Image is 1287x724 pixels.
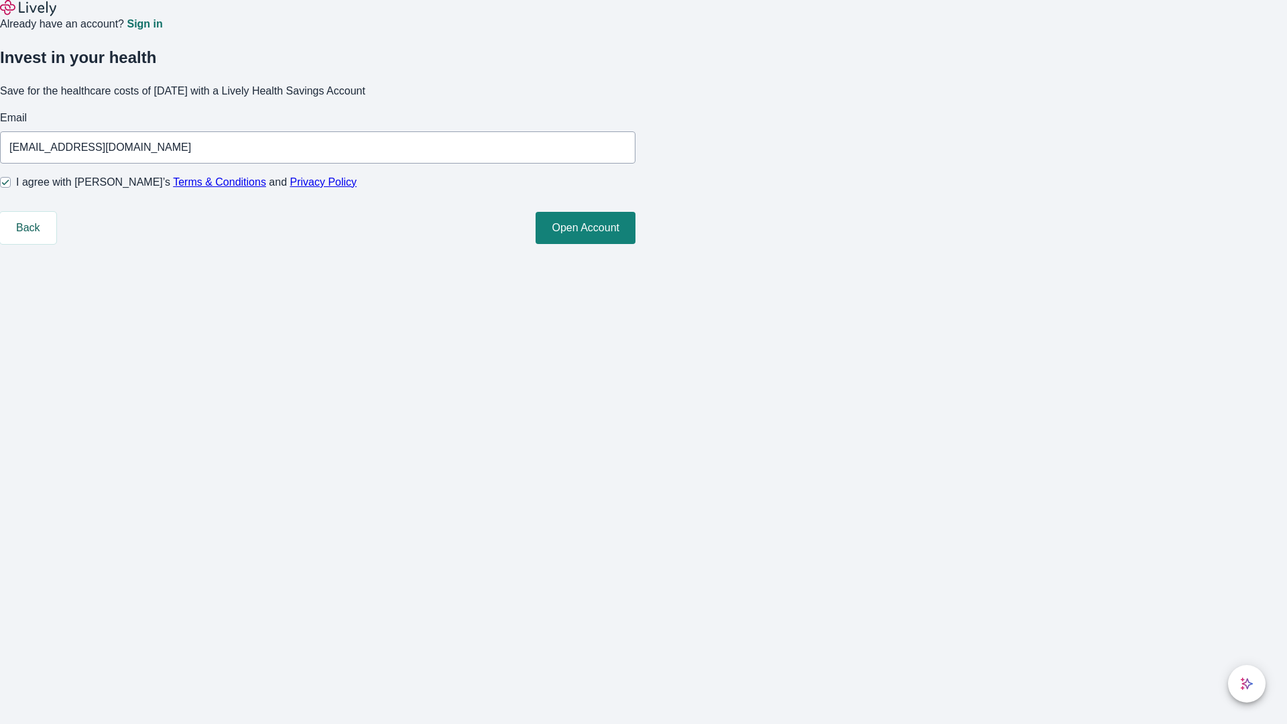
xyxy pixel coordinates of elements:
button: Open Account [536,212,635,244]
svg: Lively AI Assistant [1240,677,1253,690]
a: Privacy Policy [290,176,357,188]
a: Sign in [127,19,162,29]
span: I agree with [PERSON_NAME]’s and [16,174,357,190]
a: Terms & Conditions [173,176,266,188]
button: chat [1228,665,1266,703]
